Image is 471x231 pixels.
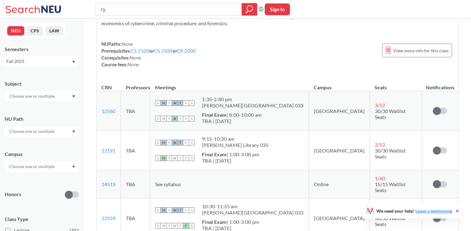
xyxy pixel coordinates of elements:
span: T [166,140,172,145]
div: NUPaths: Prerequisites: or or Corequisites: Course fees: [101,40,196,68]
span: None [128,62,139,67]
td: TBA [121,91,150,131]
div: [PERSON_NAME][GEOGRAPHIC_DATA] 033 [202,102,304,109]
svg: magnifying glass [246,5,253,14]
th: Professors [121,78,150,91]
div: Semesters [5,46,79,53]
span: T [166,207,172,213]
span: 30/30 Waitlist Seats [375,215,406,227]
span: T [166,100,172,106]
span: See syllabus [155,181,181,187]
p: Honors [5,191,21,198]
span: 1 / 60 [375,175,385,181]
th: Seats [370,78,422,91]
span: S [155,223,161,229]
input: Choose one or multiple [6,128,59,135]
button: CPS [27,26,43,35]
span: None [122,41,133,47]
span: W [172,140,178,145]
div: magnifying glass [242,3,257,16]
span: None [130,55,141,60]
a: Leave a testimonial [415,208,452,214]
span: F [183,100,189,106]
input: Class, professor, course number, "phrase" [100,4,237,15]
a: 12560 [101,108,115,114]
div: Subject [5,80,79,87]
span: S [189,116,194,121]
button: Sign In [265,3,290,15]
div: Dropdown arrow [5,126,79,137]
th: Campus [309,78,370,91]
div: Fall 2025 [6,58,71,65]
td: Online [309,170,370,198]
span: S [189,207,194,213]
div: NU Path [5,115,79,122]
td: TBA [121,170,150,198]
th: Meetings [150,78,309,91]
span: Class Type [5,216,79,223]
span: T [178,223,183,229]
span: W [172,116,178,121]
td: [GEOGRAPHIC_DATA] [309,91,370,131]
a: 14515 [101,181,115,187]
div: | 8:00-10:00 am [202,112,262,118]
b: Final Exam [202,219,227,225]
div: CRN [101,84,112,91]
div: 1:35 - 2:40 pm [202,96,304,102]
span: T [166,223,172,229]
span: M [161,223,166,229]
div: TBA | [DATE] [202,158,259,164]
span: M [161,155,166,161]
svg: Dropdown arrow [72,61,75,63]
span: M [161,116,166,121]
a: DS 2000 [177,48,196,54]
button: LAW [46,26,63,35]
span: 30/30 Waitlist Seats [375,108,406,120]
span: T [178,155,183,161]
span: We need your help! [376,209,452,213]
span: T [178,207,183,213]
div: | 1:00-3:00 pm [202,151,259,158]
span: 15/15 Waitlist Seats [375,181,406,193]
span: F [183,207,189,213]
b: Final Exam [202,112,227,118]
a: 12559 [101,215,115,221]
div: [PERSON_NAME][GEOGRAPHIC_DATA] 033 [202,210,304,216]
input: Choose one or multiple [6,163,59,170]
svg: Dropdown arrow [72,166,75,168]
span: W [172,223,178,229]
span: M [161,207,166,213]
span: T [178,116,183,121]
span: S [155,100,161,106]
th: Notifications [422,78,458,91]
div: Dropdown arrow [5,91,79,101]
b: Final Exam [202,151,227,157]
span: F [183,140,189,145]
button: NEU [7,26,24,35]
span: S [189,140,194,145]
a: CS 2100 [131,48,150,54]
input: Choose one or multiple [6,92,59,100]
td: [GEOGRAPHIC_DATA] [309,131,370,170]
div: TBA | [DATE] [202,118,262,124]
span: T [178,100,183,106]
svg: Dropdown arrow [72,130,75,133]
span: 30/30 Waitlist Seats [375,148,406,159]
span: T [166,116,172,121]
span: F [183,155,189,161]
div: 9:15 - 10:20 am [202,136,268,142]
div: | 1:00-3:00 pm [202,219,259,225]
span: S [189,155,194,161]
a: CS 2500 [154,48,173,54]
span: S [189,100,194,106]
span: 2 / 52 [375,142,385,148]
span: W [172,207,178,213]
span: T [166,155,172,161]
span: T [178,140,183,145]
td: TBA [121,131,150,170]
a: 12191 [101,148,115,153]
span: 3 / 52 [375,102,385,108]
span: S [155,207,161,213]
div: Campus [5,151,79,158]
span: W [172,100,178,106]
